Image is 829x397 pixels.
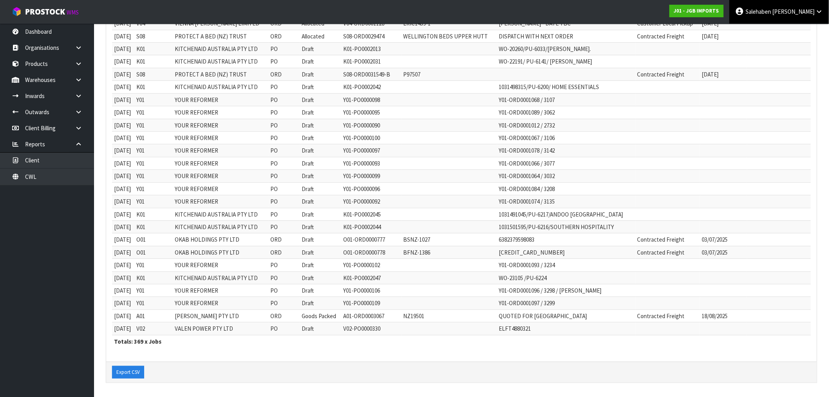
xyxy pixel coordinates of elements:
td: Y01 [134,195,173,208]
td: Y01-ORD0001012 / 2732 [497,119,635,131]
td: V02 [134,322,173,335]
td: BFNZ-1386 [402,246,497,259]
td: PO [269,144,300,157]
td: Y01 [134,259,173,271]
td: O01-ORD0000778 [341,246,401,259]
td: PO [269,284,300,297]
td: [DATE] [112,182,134,195]
td: S08-ORD0031549-B [341,68,401,80]
td: Y01-PO0000100 [341,131,401,144]
td: [DATE] [112,195,134,208]
td: Y01 [134,157,173,169]
td: P97507 [402,68,497,80]
td: [DATE] [112,259,134,271]
span: Draft [302,45,314,53]
td: Y01-PO0000095 [341,106,401,119]
td: WO-23105 /PU-6224 [497,271,635,284]
td: K01 [134,55,173,68]
td: [DATE] [112,157,134,169]
strong: J01 - JGB IMPORTS [674,7,719,14]
td: YOUR REFORMER [173,119,269,131]
td: PO [269,271,300,284]
td: PO [269,119,300,131]
td: YOUR REFORMER [173,157,269,169]
td: Contracted Freight [635,30,700,42]
td: DISPATCH WITH NEXT ORDER [497,30,635,42]
td: Y01-ORD0001067 / 3106 [497,131,635,144]
td: OKAB HOLDINGS PTY LTD [173,233,269,246]
td: K01-PO0002013 [341,43,401,55]
td: Y01 [134,93,173,106]
span: Draft [302,134,314,142]
td: [PERSON_NAME] PTY LTD [173,310,269,322]
td: [DATE] [112,81,134,93]
td: PO [269,170,300,182]
td: Contracted Freight [635,310,700,322]
td: Y01-ORD0001066 / 3077 [497,157,635,169]
td: PROTECT A BED (NZ) TRUST [173,68,269,80]
td: YOUR REFORMER [173,144,269,157]
span: Draft [302,249,314,256]
td: YOUR REFORMER [173,93,269,106]
th: Totals: 369 x Jobs [112,335,811,348]
td: 18/08/2025 [700,310,747,322]
td: [DATE] [112,233,134,246]
td: [DATE] [700,30,747,42]
td: WO-22191/ PU-6141/ [PERSON_NAME] [497,55,635,68]
span: Draft [302,71,314,78]
td: PO [269,157,300,169]
td: [DATE] [112,131,134,144]
span: Draft [302,274,314,282]
td: Y01 [134,284,173,297]
td: O01-ORD0000777 [341,233,401,246]
td: WELLINGTON BEDS UPPER HUTT [402,30,497,42]
span: Draft [302,198,314,205]
td: PO [269,220,300,233]
td: QUOTED FOR [GEOGRAPHIC_DATA] [497,310,635,322]
td: Y01 [134,297,173,310]
td: YOUR REFORMER [173,182,269,195]
td: Y01-ORD0001084 / 3208 [497,182,635,195]
td: K01-PO0002031 [341,55,401,68]
td: O01 [134,246,173,259]
span: Draft [302,211,314,218]
td: Y01-PO0000096 [341,182,401,195]
td: Contracted Freight [635,246,700,259]
td: S08 [134,30,173,42]
td: YOUR REFORMER [173,284,269,297]
td: Y01-PO0000092 [341,195,401,208]
a: J01 - JGB IMPORTS [670,5,724,17]
td: ELFT4880321 [497,322,635,335]
span: [PERSON_NAME] [772,8,815,15]
span: Draft [302,160,314,167]
td: [DATE] [112,43,134,55]
td: WO-20260/PU-6033/[PERSON_NAME]. [497,43,635,55]
td: PO [269,43,300,55]
span: Draft [302,122,314,129]
td: KITCHENAID AUSTRALIA PTY LTD [173,208,269,220]
span: ProStock [25,7,65,17]
span: Salehaben [746,8,771,15]
td: 1031501595/PU-6216/SOUTHERN HOSPITALITY [497,220,635,233]
td: PO [269,208,300,220]
td: Y01-ORD0001064 / 3032 [497,170,635,182]
td: S08-ORD0029474 [341,30,401,42]
td: [DATE] [112,310,134,322]
td: PO [269,297,300,310]
td: [DATE] [112,93,134,106]
td: YOUR REFORMER [173,195,269,208]
span: Draft [302,96,314,104]
td: ORD [269,310,300,322]
td: 6382379598083 [497,233,635,246]
span: Draft [302,223,314,231]
td: Y01 [134,106,173,119]
td: [DATE] [112,144,134,157]
td: Y01-PO0000102 [341,259,401,271]
td: ORD [269,246,300,259]
td: Y01 [134,144,173,157]
td: K01 [134,271,173,284]
td: YOUR REFORMER [173,297,269,310]
td: A01 [134,310,173,322]
td: Contracted Freight [635,68,700,80]
td: ORD [269,68,300,80]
